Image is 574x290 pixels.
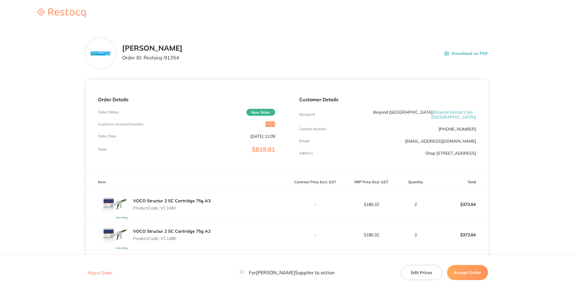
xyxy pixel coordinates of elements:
[133,229,211,234] a: VOCO Structur 2 SC Cartridge 75g A2
[31,8,92,17] img: Restocq logo
[432,228,488,242] p: $372.64
[344,202,399,207] p: $186.32
[447,265,488,280] button: Accept Order
[86,250,287,268] td: Message: -
[299,151,313,155] p: Address
[287,202,343,207] p: -
[344,232,399,237] p: $186.32
[246,109,275,116] span: New Order
[133,198,211,203] a: VOCO Structur 2 SC Cartridge 75g A3
[91,52,110,55] img: N3hiYW42Mg
[431,109,476,120] span: ( Beyond Dental Care - [GEOGRAPHIC_DATA] )
[133,206,211,210] p: Product Code: VC1481
[299,112,315,117] p: Recipient
[425,151,476,156] p: Shop [STREET_ADDRESS]
[122,44,182,52] h2: [PERSON_NAME]
[287,175,343,189] th: Contract Price Excl. GST
[400,232,431,237] p: 2
[399,175,432,189] th: Quantity
[439,127,476,131] p: [PHONE_NUMBER]
[299,127,327,131] p: Contact Number
[239,270,335,276] p: For [PERSON_NAME] Supplier to action
[98,134,116,138] p: Order Date
[250,134,275,139] p: [DATE] 11:09
[401,265,442,280] button: Edit Prices
[299,139,309,143] p: Emaill
[432,175,488,189] th: Total
[86,175,287,189] th: Item
[432,197,488,212] p: $372.64
[343,175,399,189] th: RRP Price Excl. GST
[400,202,431,207] p: 2
[98,122,144,126] p: Customer Account Number
[265,122,275,127] p: 7401
[287,232,343,237] p: -
[86,270,114,276] button: Reject Order
[252,146,275,153] span: $819.81
[98,97,275,102] p: Order Details
[358,110,476,119] p: Beyond [GEOGRAPHIC_DATA]
[98,220,128,250] img: c2ZtcnA1YQ
[98,189,128,219] img: cG43aTRmOA
[122,55,182,60] p: Order ID: Restocq- 91354
[133,236,211,241] p: Product Code: VC1480
[299,97,476,102] p: Customer Details
[405,138,476,144] a: [EMAIL_ADDRESS][DOMAIN_NAME]
[98,147,106,152] p: Total
[444,44,488,63] button: Download as PDF
[98,110,119,114] p: Order Status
